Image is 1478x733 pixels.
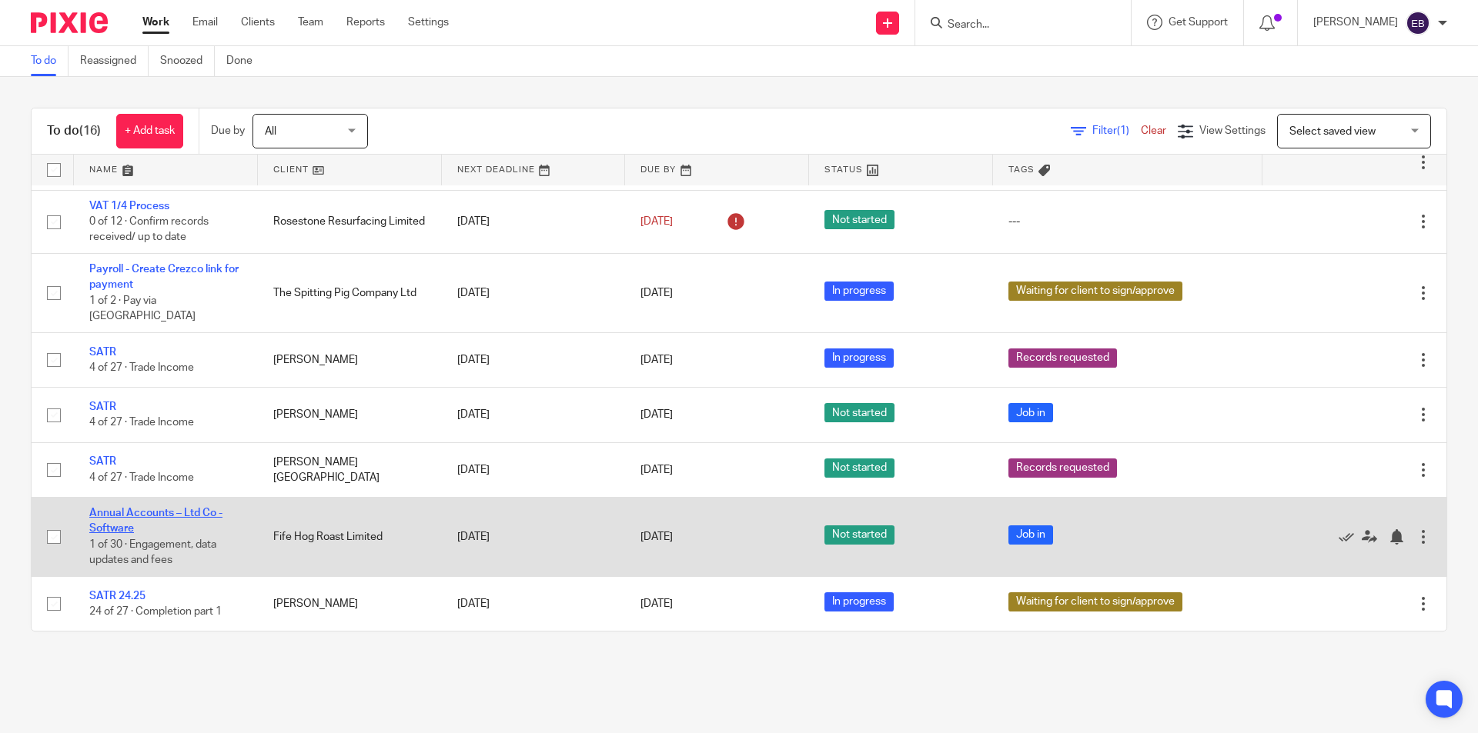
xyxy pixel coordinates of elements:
[258,498,442,577] td: Fife Hog Roast Limited
[1008,592,1182,611] span: Waiting for client to sign/approve
[442,190,626,253] td: [DATE]
[258,254,442,333] td: The Spitting Pig Company Ltd
[1008,403,1053,422] span: Job in
[89,295,196,322] span: 1 of 2 · Pay via [GEOGRAPHIC_DATA]
[1313,15,1398,30] p: [PERSON_NAME]
[258,332,442,387] td: [PERSON_NAME]
[89,264,239,290] a: Payroll - Create Crezco link for payment
[640,355,673,365] span: [DATE]
[89,347,116,358] a: SATR
[241,15,275,30] a: Clients
[824,210,894,229] span: Not started
[1008,165,1035,174] span: Tags
[640,531,673,542] span: [DATE]
[1092,125,1141,136] span: Filter
[89,472,194,483] span: 4 of 27 · Trade Income
[442,254,626,333] td: [DATE]
[211,123,245,138] p: Due by
[408,15,449,30] a: Settings
[640,465,673,475] span: [DATE]
[89,508,222,534] a: Annual Accounts – Ltd Co - Software
[1117,125,1129,136] span: (1)
[442,332,626,387] td: [DATE]
[258,190,442,253] td: Rosestone Resurfacing Limited
[89,539,216,566] span: 1 of 30 · Engagement, data updates and fees
[47,123,101,139] h1: To do
[89,606,222,617] span: 24 of 27 · Completion part 1
[80,46,149,76] a: Reassigned
[946,18,1085,32] input: Search
[1008,525,1053,545] span: Job in
[89,591,145,601] a: SATR 24.25
[640,409,673,420] span: [DATE]
[89,362,194,373] span: 4 of 27 · Trade Income
[142,15,169,30] a: Work
[89,418,194,428] span: 4 of 27 · Trade Income
[1406,11,1430,35] img: svg%3E
[824,348,894,368] span: In progress
[1199,125,1266,136] span: View Settings
[89,401,116,412] a: SATR
[116,114,183,148] a: + Add task
[265,126,276,137] span: All
[258,388,442,442] td: [PERSON_NAME]
[640,598,673,609] span: [DATE]
[31,12,108,33] img: Pixie
[1169,17,1228,28] span: Get Support
[824,458,894,478] span: Not started
[824,282,894,301] span: In progress
[1008,348,1117,368] span: Records requested
[442,442,626,497] td: [DATE]
[442,498,626,577] td: [DATE]
[89,216,209,243] span: 0 of 12 · Confirm records received/ up to date
[1141,125,1166,136] a: Clear
[89,201,169,212] a: VAT 1/4 Process
[442,388,626,442] td: [DATE]
[1008,458,1117,478] span: Records requested
[442,576,626,631] td: [DATE]
[1339,529,1362,545] a: Mark as done
[31,46,69,76] a: To do
[346,15,385,30] a: Reports
[258,576,442,631] td: [PERSON_NAME]
[160,46,215,76] a: Snoozed
[1289,126,1376,137] span: Select saved view
[824,525,894,545] span: Not started
[824,592,894,611] span: In progress
[640,216,673,227] span: [DATE]
[1008,214,1247,229] div: ---
[640,288,673,298] span: [DATE]
[89,456,116,467] a: SATR
[1008,282,1182,301] span: Waiting for client to sign/approve
[258,442,442,497] td: [PERSON_NAME][GEOGRAPHIC_DATA]
[192,15,218,30] a: Email
[79,125,101,137] span: (16)
[226,46,264,76] a: Done
[298,15,323,30] a: Team
[824,403,894,422] span: Not started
